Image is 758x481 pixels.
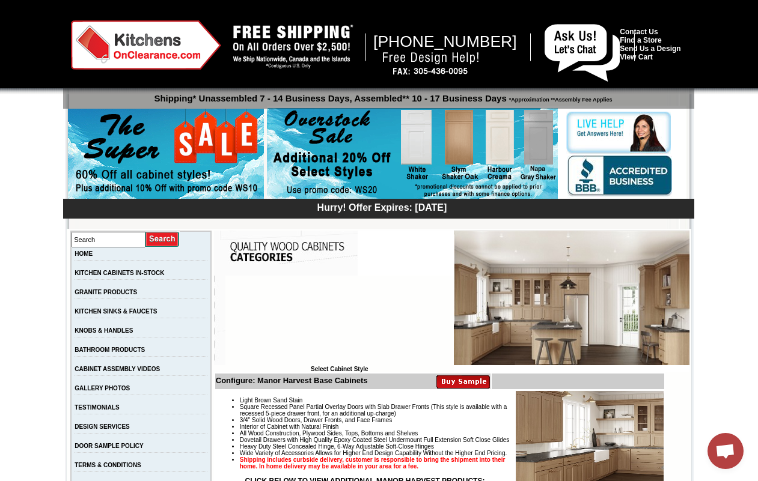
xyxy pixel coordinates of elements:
[75,366,160,372] a: CABINET ASSEMBLY VIDEOS
[240,423,339,430] span: Interior of Cabinet with Natural Finish
[75,327,133,334] a: KNOBS & HANDLES
[216,376,368,385] b: Configure: Manor Harvest Base Cabinets
[708,433,744,469] a: Open chat
[75,385,130,392] a: GALLERY PHOTOS
[240,397,303,404] span: Light Brown Sand Stain
[69,88,694,103] p: Shipping* Unassembled 7 - 14 Business Days, Assembled** 10 - 17 Business Days
[620,44,680,53] a: Send Us a Design
[225,276,454,366] iframe: Browser incompatible
[311,366,368,372] b: Select Cabinet Style
[240,443,434,450] span: Heavy Duty Steel Concealed Hinge, 6-Way Adjustable Soft-Close Hinges
[620,36,661,44] a: Find a Store
[75,443,143,449] a: DOOR SAMPLE POLICY
[620,53,652,61] a: View Cart
[75,462,141,468] a: TERMS & CONDITIONS
[75,250,93,257] a: HOME
[75,404,119,411] a: TESTIMONIALS
[240,430,418,437] span: All Wood Construction, Plywood Sides, Tops, Bottoms and Shelves
[71,20,221,70] img: Kitchens on Clearance Logo
[75,308,157,315] a: KITCHEN SINKS & FAUCETS
[454,231,689,365] img: Manor Harvest
[240,450,507,456] span: Wide Variety of Accessories Allows for Higher End Design Capability Without the Higher End Pricing.
[75,423,130,430] a: DESIGN SERVICES
[240,417,392,423] span: 3/4" Solid Wood Doors, Drawer Fronts, and Face Frames
[620,28,658,36] a: Contact Us
[240,437,510,443] span: Dovetail Drawers with High Quality Epoxy Coated Steel Undermount Full Extension Soft Close Glides
[145,231,180,247] input: Submit
[75,270,164,276] a: KITCHEN CABINETS IN-STOCK
[240,456,506,470] strong: Shipping includes curbside delivery, customer is responsible to bring the shipment into their hom...
[240,404,507,417] span: Square Recessed Panel Partial Overlay Doors with Slab Drawer Fronts (This style is available with...
[75,289,137,295] a: GRANITE PRODUCTS
[507,94,613,103] span: *Approximation **Assembly Fee Applies
[69,201,694,213] div: Hurry! Offer Expires: [DATE]
[75,346,145,353] a: BATHROOM PRODUCTS
[373,32,517,50] span: [PHONE_NUMBER]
